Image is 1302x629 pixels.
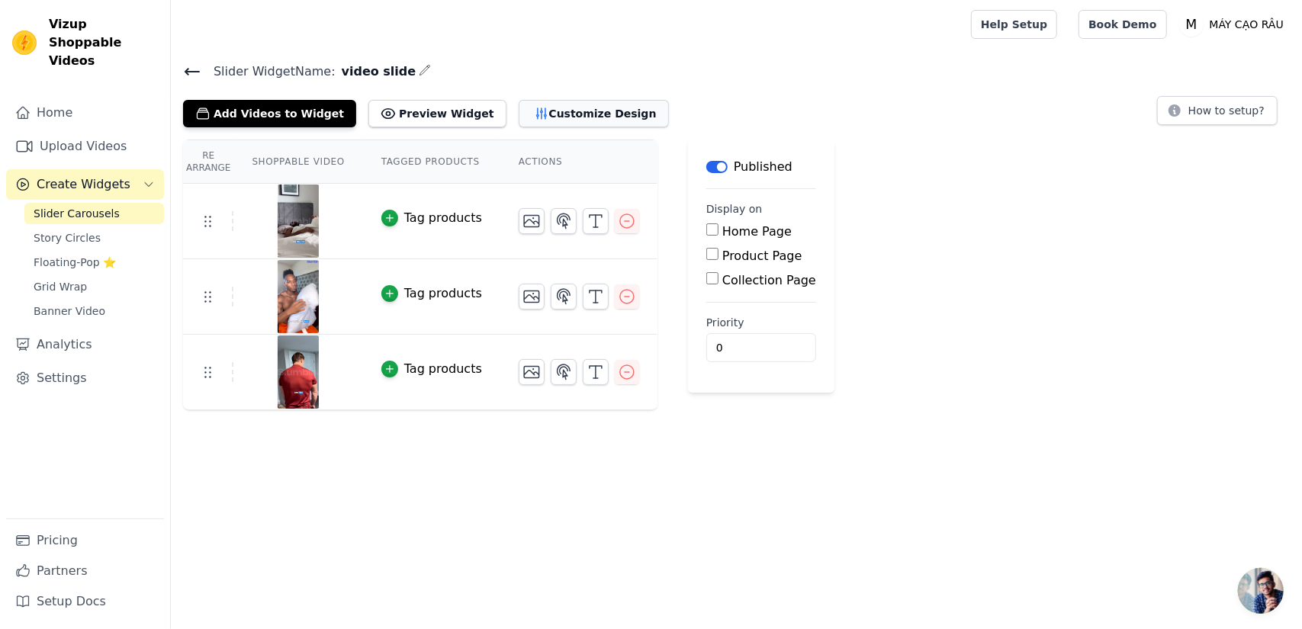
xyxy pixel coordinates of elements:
[722,273,816,287] label: Collection Page
[277,260,320,333] img: tn-d043a40f001543f5b9ae121a73ae85c1.png
[519,208,545,234] button: Change Thumbnail
[34,230,101,246] span: Story Circles
[34,206,120,221] span: Slider Carousels
[12,30,37,55] img: Vizup
[1185,17,1197,32] text: M
[201,63,336,81] span: Slider Widget Name:
[363,140,500,184] th: Tagged Products
[404,360,482,378] div: Tag products
[34,303,105,319] span: Banner Video
[381,284,482,303] button: Tag products
[49,15,158,70] span: Vizup Shoppable Videos
[519,284,545,310] button: Change Thumbnail
[24,252,164,273] a: Floating-Pop ⭐
[404,284,482,303] div: Tag products
[6,169,164,200] button: Create Widgets
[971,10,1057,39] a: Help Setup
[722,249,802,263] label: Product Page
[37,175,130,194] span: Create Widgets
[419,61,431,82] div: Edit Name
[381,209,482,227] button: Tag products
[722,224,792,239] label: Home Page
[233,140,362,184] th: Shoppable Video
[24,276,164,297] a: Grid Wrap
[1079,10,1166,39] a: Book Demo
[6,586,164,617] a: Setup Docs
[1157,107,1278,121] a: How to setup?
[34,255,116,270] span: Floating-Pop ⭐
[734,158,792,176] p: Published
[519,100,669,127] button: Customize Design
[706,201,763,217] legend: Display on
[1157,96,1278,125] button: How to setup?
[24,300,164,322] a: Banner Video
[6,131,164,162] a: Upload Videos
[6,525,164,556] a: Pricing
[404,209,482,227] div: Tag products
[183,140,233,184] th: Re Arrange
[1238,568,1284,614] div: Open chat
[34,279,87,294] span: Grid Wrap
[1179,11,1290,38] button: M MÁY CẠO RÂU
[381,360,482,378] button: Tag products
[277,185,320,258] img: tn-666920dcff1e40fe8020678a3c6107e1.png
[6,363,164,393] a: Settings
[6,556,164,586] a: Partners
[24,227,164,249] a: Story Circles
[336,63,416,81] span: video slide
[368,100,506,127] button: Preview Widget
[6,329,164,360] a: Analytics
[706,315,816,330] label: Priority
[183,100,356,127] button: Add Videos to Widget
[500,140,657,184] th: Actions
[6,98,164,128] a: Home
[24,203,164,224] a: Slider Carousels
[519,359,545,385] button: Change Thumbnail
[1204,11,1290,38] p: MÁY CẠO RÂU
[277,335,320,409] img: tn-888675ec9ac04e9abd72d338f3873e6f.png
